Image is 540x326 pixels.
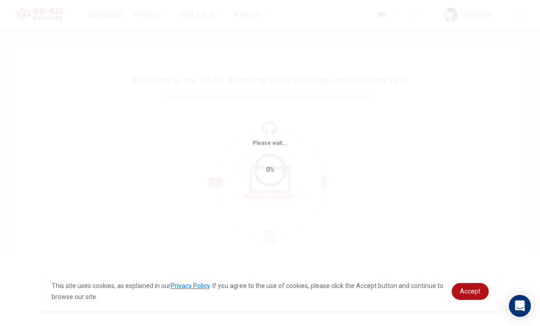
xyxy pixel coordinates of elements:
[452,283,489,300] a: dismiss cookie message
[509,295,531,317] div: Open Intercom Messenger
[253,140,288,146] span: Please wait...
[266,165,275,175] div: 0%
[41,271,500,311] div: cookieconsent
[171,282,210,289] a: Privacy Policy
[52,282,443,300] span: This site uses cookies, as explained in our . If you agree to the use of cookies, please click th...
[460,288,481,295] span: Accept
